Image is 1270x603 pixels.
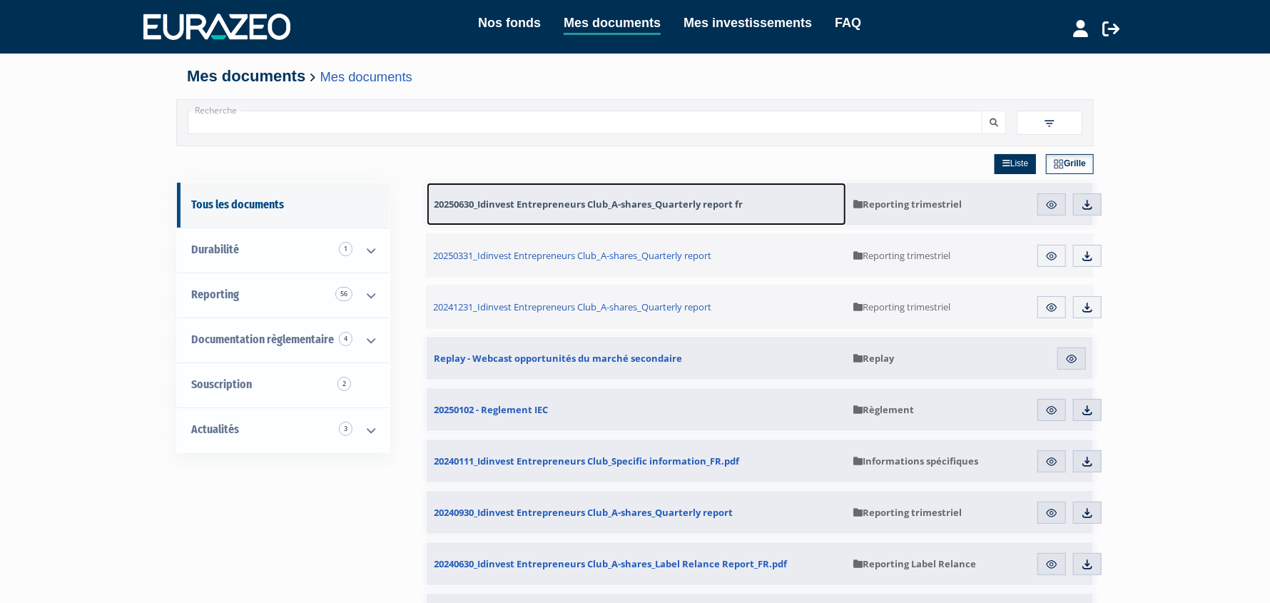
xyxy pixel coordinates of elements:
[853,403,914,416] span: Règlement
[339,332,352,346] span: 4
[191,422,239,436] span: Actualités
[1081,198,1094,211] img: download.svg
[853,557,976,570] span: Reporting Label Relance
[1081,558,1094,571] img: download.svg
[434,455,739,467] span: 20240111_Idinvest Entrepreneurs Club_Specific information_FR.pdf
[177,407,390,452] a: Actualités 3
[339,422,352,436] span: 3
[426,233,847,278] a: 20250331_Idinvest Entrepreneurs Club_A-shares_Quarterly report
[191,243,239,256] span: Durabilité
[854,249,951,262] span: Reporting trimestriel
[564,13,661,35] a: Mes documents
[434,198,743,211] span: 20250630_Idinvest Entrepreneurs Club_A-shares_Quarterly report fr
[427,440,846,482] a: 20240111_Idinvest Entrepreneurs Club_Specific information_FR.pdf
[143,14,290,39] img: 1732889491-logotype_eurazeo_blanc_rvb.png
[1081,250,1094,263] img: download.svg
[434,557,787,570] span: 20240630_Idinvest Entrepreneurs Club_A-shares_Label Relance Report_FR.pdf
[426,285,847,329] a: 20241231_Idinvest Entrepreneurs Club_A-shares_Quarterly report
[1045,250,1058,263] img: eye.svg
[427,542,846,585] a: 20240630_Idinvest Entrepreneurs Club_A-shares_Label Relance Report_FR.pdf
[1045,198,1058,211] img: eye.svg
[1045,507,1058,520] img: eye.svg
[188,111,982,134] input: Recherche
[853,506,962,519] span: Reporting trimestriel
[835,13,861,33] a: FAQ
[191,288,239,301] span: Reporting
[191,333,334,346] span: Documentation règlementaire
[427,491,846,534] a: 20240930_Idinvest Entrepreneurs Club_A-shares_Quarterly report
[177,318,390,363] a: Documentation règlementaire 4
[853,455,978,467] span: Informations spécifiques
[684,13,812,33] a: Mes investissements
[177,363,390,407] a: Souscription2
[1081,301,1094,314] img: download.svg
[427,337,846,380] a: Replay - Webcast opportunités du marché secondaire
[177,273,390,318] a: Reporting 56
[187,68,1083,85] h4: Mes documents
[337,377,351,391] span: 2
[1045,301,1058,314] img: eye.svg
[1054,159,1064,169] img: grid.svg
[1081,507,1094,520] img: download.svg
[177,228,390,273] a: Durabilité 1
[320,69,412,84] a: Mes documents
[1045,404,1058,417] img: eye.svg
[1046,154,1094,174] a: Grille
[853,198,962,211] span: Reporting trimestriel
[177,183,390,228] a: Tous les documents
[1045,558,1058,571] img: eye.svg
[433,300,711,313] span: 20241231_Idinvest Entrepreneurs Club_A-shares_Quarterly report
[1081,404,1094,417] img: download.svg
[427,183,846,226] a: 20250630_Idinvest Entrepreneurs Club_A-shares_Quarterly report fr
[427,388,846,431] a: 20250102 - Reglement IEC
[995,154,1036,174] a: Liste
[434,352,682,365] span: Replay - Webcast opportunités du marché secondaire
[339,242,352,256] span: 1
[1081,455,1094,468] img: download.svg
[191,377,252,391] span: Souscription
[478,13,541,33] a: Nos fonds
[854,300,951,313] span: Reporting trimestriel
[335,287,352,301] span: 56
[434,506,733,519] span: 20240930_Idinvest Entrepreneurs Club_A-shares_Quarterly report
[433,249,711,262] span: 20250331_Idinvest Entrepreneurs Club_A-shares_Quarterly report
[1065,353,1078,365] img: eye.svg
[853,352,894,365] span: Replay
[1043,117,1056,130] img: filter.svg
[1045,455,1058,468] img: eye.svg
[434,403,548,416] span: 20250102 - Reglement IEC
